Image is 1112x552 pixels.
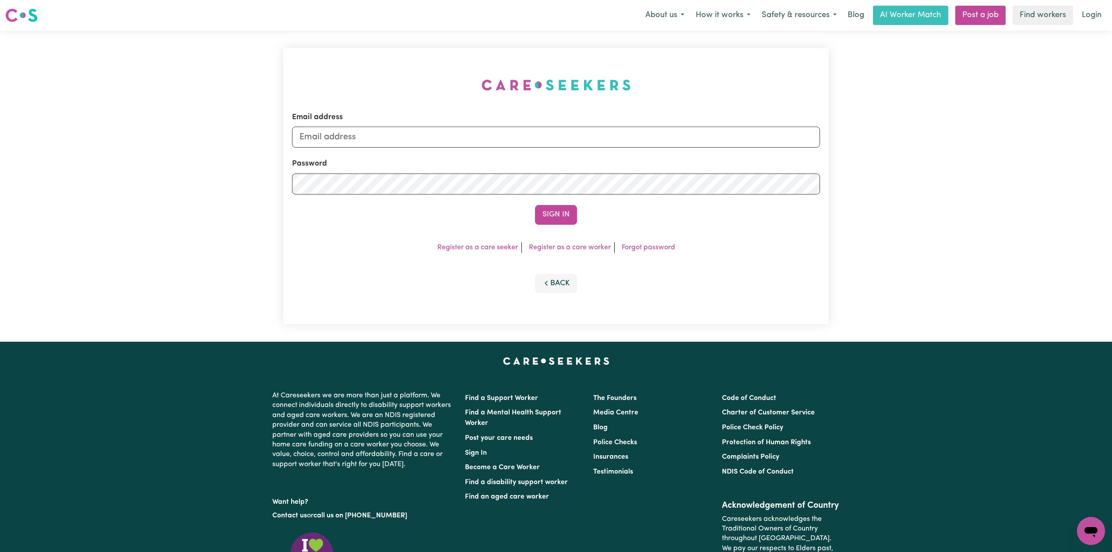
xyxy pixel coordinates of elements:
button: How it works [690,6,756,25]
p: At Careseekers we are more than just a platform. We connect individuals directly to disability su... [272,387,454,473]
p: or [272,507,454,524]
a: Insurances [593,453,628,460]
a: Become a Care Worker [465,464,540,471]
h2: Acknowledgement of Country [722,500,840,511]
button: Back [535,274,577,293]
input: Email address [292,127,820,148]
button: Sign In [535,205,577,224]
label: Password [292,158,327,170]
a: Sign In [465,449,487,456]
a: Register as a care seeker [437,244,518,251]
a: Charter of Customer Service [722,409,815,416]
a: Find a disability support worker [465,479,568,486]
a: NDIS Code of Conduct [722,468,794,475]
a: The Founders [593,395,637,402]
a: Blog [593,424,608,431]
a: Login [1077,6,1107,25]
a: Register as a care worker [529,244,611,251]
a: Protection of Human Rights [722,439,811,446]
a: Find an aged care worker [465,493,549,500]
a: Police Checks [593,439,637,446]
button: About us [640,6,690,25]
a: Forgot password [622,244,675,251]
p: Want help? [272,494,454,507]
a: Media Centre [593,409,638,416]
a: Testimonials [593,468,633,475]
a: Contact us [272,512,307,519]
a: Code of Conduct [722,395,776,402]
a: Careseekers home page [503,357,609,364]
label: Email address [292,112,343,123]
a: Post your care needs [465,435,533,442]
button: Safety & resources [756,6,842,25]
a: Find workers [1013,6,1073,25]
a: Careseekers logo [5,5,38,25]
a: Post a job [955,6,1006,25]
a: Complaints Policy [722,453,779,460]
a: AI Worker Match [873,6,948,25]
a: Police Check Policy [722,424,783,431]
a: Find a Mental Health Support Worker [465,409,561,427]
a: Blog [842,6,869,25]
a: Find a Support Worker [465,395,538,402]
iframe: Button to launch messaging window [1077,517,1105,545]
img: Careseekers logo [5,7,38,23]
a: call us on [PHONE_NUMBER] [313,512,407,519]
